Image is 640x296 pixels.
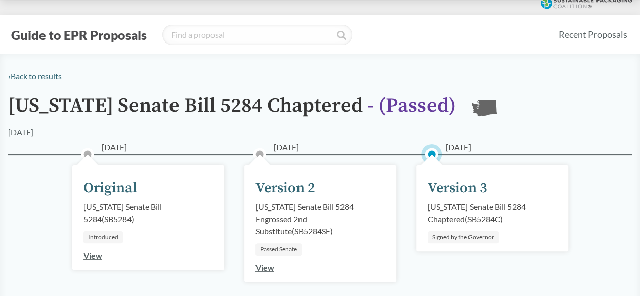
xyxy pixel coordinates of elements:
[83,201,213,225] div: [US_STATE] Senate Bill 5284 ( SB5284 )
[428,201,557,225] div: [US_STATE] Senate Bill 5284 Chaptered ( SB5284C )
[367,93,456,118] span: - ( Passed )
[255,263,274,272] a: View
[83,178,137,199] div: Original
[255,178,315,199] div: Version 2
[102,141,127,153] span: [DATE]
[83,231,123,243] div: Introduced
[428,178,487,199] div: Version 3
[274,141,299,153] span: [DATE]
[446,141,471,153] span: [DATE]
[255,243,302,256] div: Passed Senate
[255,201,385,237] div: [US_STATE] Senate Bill 5284 Engrossed 2nd Substitute ( SB5284SE )
[83,250,102,260] a: View
[554,23,632,46] a: Recent Proposals
[8,95,456,126] h1: [US_STATE] Senate Bill 5284 Chaptered
[8,71,62,81] a: ‹Back to results
[8,27,150,43] button: Guide to EPR Proposals
[8,126,33,138] div: [DATE]
[428,231,499,243] div: Signed by the Governor
[162,25,352,45] input: Find a proposal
